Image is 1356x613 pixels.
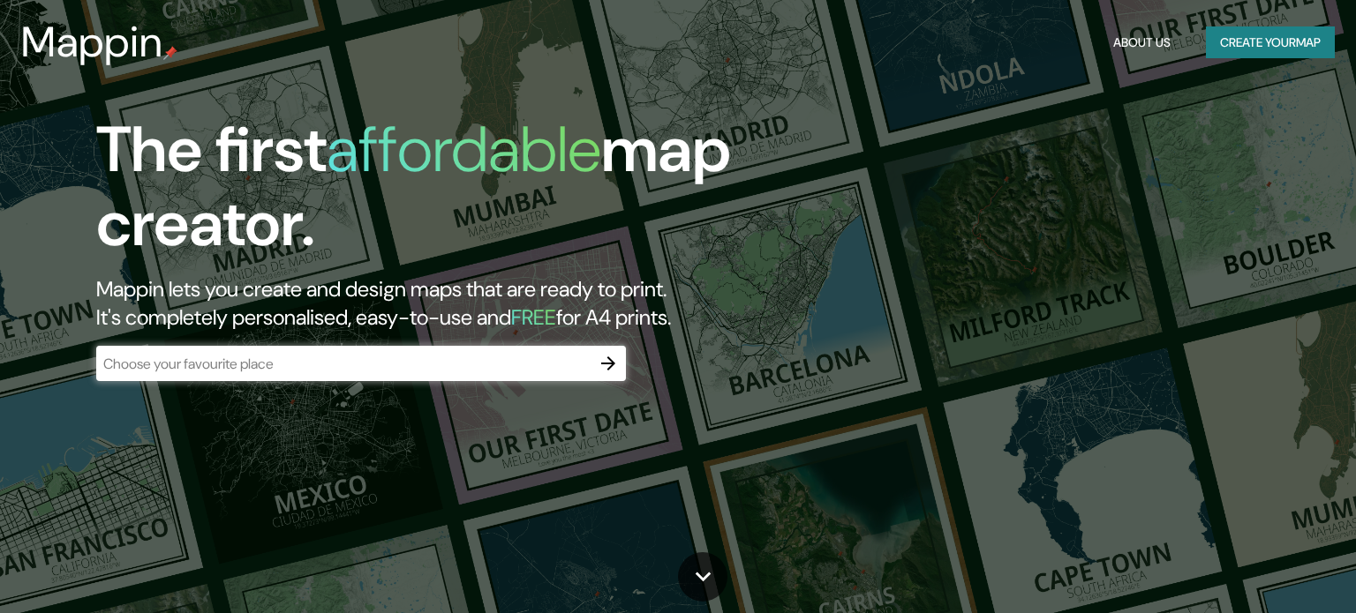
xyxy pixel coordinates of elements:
h1: affordable [327,108,601,191]
h2: Mappin lets you create and design maps that are ready to print. It's completely personalised, eas... [96,275,774,332]
img: mappin-pin [163,46,177,60]
h3: Mappin [21,18,163,67]
button: Create yourmap [1206,26,1335,59]
button: About Us [1106,26,1178,59]
h1: The first map creator. [96,113,774,275]
iframe: Help widget launcher [1199,544,1337,594]
h5: FREE [511,303,556,331]
input: Choose your favourite place [96,354,591,374]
